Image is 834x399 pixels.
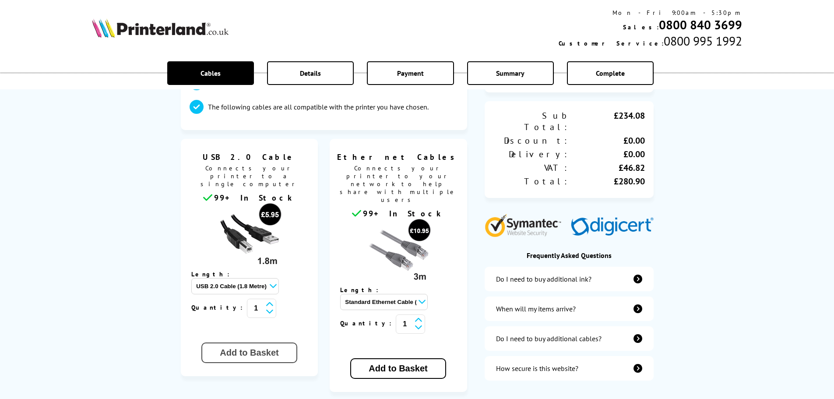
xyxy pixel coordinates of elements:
a: secure-website [485,356,654,381]
span: Complete [596,69,625,78]
span: Length: [191,270,238,278]
div: Do I need to buy additional ink? [496,275,591,283]
span: Quantity: [191,304,247,311]
a: additional-ink [485,267,654,291]
img: Digicert [571,217,654,237]
span: 99+ In Stock [214,193,296,203]
div: Do I need to buy additional cables? [496,334,602,343]
div: Discount: [493,135,569,146]
span: 99+ In Stock [363,208,444,219]
div: £0.00 [569,148,645,160]
div: How secure is this website? [496,364,578,373]
span: Details [300,69,321,78]
div: When will my items arrive? [496,304,576,313]
button: Add to Basket [350,358,446,379]
p: The following cables are all compatible with the printer you have chosen. [208,102,429,112]
div: £0.00 [569,135,645,146]
span: 0800 995 1992 [664,33,742,49]
button: Add to Basket [201,343,297,363]
span: Length: [340,286,387,294]
img: usb cable [216,203,282,268]
span: USB 2.0 Cable [187,152,312,162]
a: additional-cables [485,326,654,351]
span: Cables [201,69,221,78]
div: £46.82 [569,162,645,173]
img: Ethernet cable [366,219,431,284]
div: Total: [493,176,569,187]
a: items-arrive [485,297,654,321]
img: Symantec Website Security [485,212,567,237]
div: £234.08 [569,110,645,133]
span: Ethernet Cables [336,152,461,162]
span: Customer Service: [559,39,664,47]
span: Sales: [623,23,659,31]
span: Connects your printer to a single computer [185,162,314,192]
span: Summary [496,69,524,78]
div: Frequently Asked Questions [485,251,654,260]
div: Sub Total: [493,110,569,133]
a: 0800 840 3699 [659,17,742,33]
span: Quantity: [340,319,396,327]
div: VAT: [493,162,569,173]
div: Mon - Fri 9:00am - 5:30pm [559,9,742,17]
div: Delivery: [493,148,569,160]
span: Payment [397,69,424,78]
img: Printerland Logo [92,18,229,38]
span: Connects your printer to your network to help share with multiple users [334,162,463,208]
div: £280.90 [569,176,645,187]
